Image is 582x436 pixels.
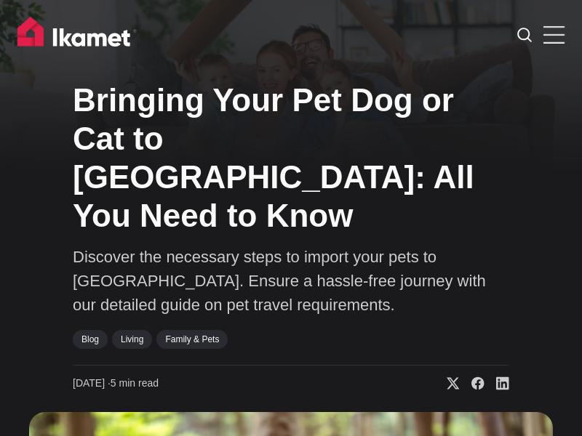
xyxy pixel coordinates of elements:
span: [DATE] ∙ [73,377,111,389]
a: Share on X [435,376,460,391]
a: Family & Pets [156,330,228,349]
a: Living [112,330,152,349]
img: Ikamet home [17,17,137,53]
a: Share on Facebook [460,376,485,391]
p: Discover the necessary steps to import your pets to [GEOGRAPHIC_DATA]. Ensure a hassle-free journ... [73,245,509,317]
h1: Bringing Your Pet Dog or Cat to [GEOGRAPHIC_DATA]: All You Need to Know [73,81,509,235]
a: Share on Linkedin [485,376,509,391]
time: 5 min read [73,376,159,391]
a: Blog [73,330,108,349]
